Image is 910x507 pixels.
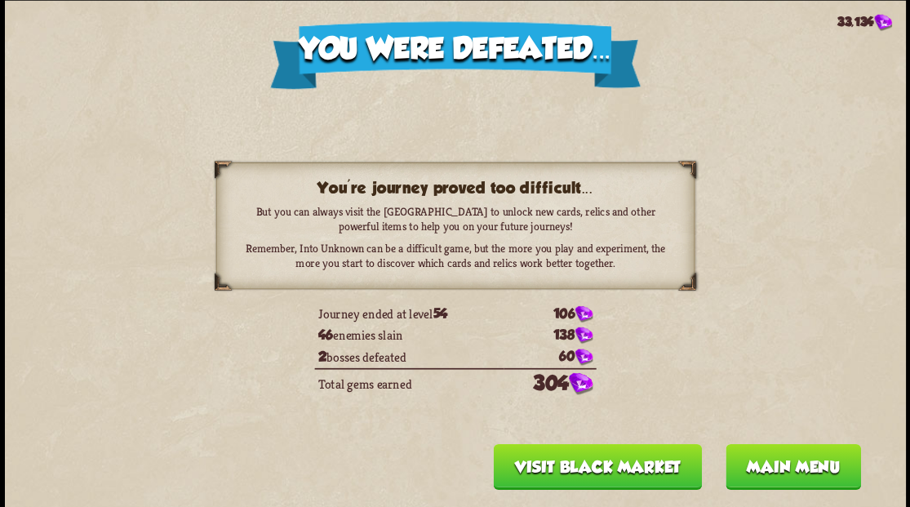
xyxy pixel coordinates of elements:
[317,349,326,364] span: 2
[433,305,447,321] span: 54
[314,324,504,345] td: enemies slain
[314,346,504,367] td: bosses defeated
[504,346,596,367] td: 60
[317,327,332,342] span: 46
[245,178,666,196] h3: You're journey proved too difficult...
[314,367,504,398] td: Total gems earned
[314,303,504,324] td: Journey ended at level
[269,21,640,89] div: You were defeated...
[493,443,701,489] button: Visit Black Market
[245,240,666,269] p: Remember, Into Unknown can be a difficult game, but the more you play and experiment, the more yo...
[575,327,593,344] img: gem.png
[725,443,860,489] button: Main menu
[504,324,596,345] td: 138
[568,373,592,396] img: gem.png
[873,14,891,31] img: gem.png
[575,305,593,322] img: gem.png
[245,203,666,233] p: But you can always visit the [GEOGRAPHIC_DATA] to unlock new cards, relics and other powerful ite...
[504,303,596,324] td: 106
[504,367,596,398] td: 304
[575,349,593,366] img: gem.png
[837,14,891,31] div: 33,134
